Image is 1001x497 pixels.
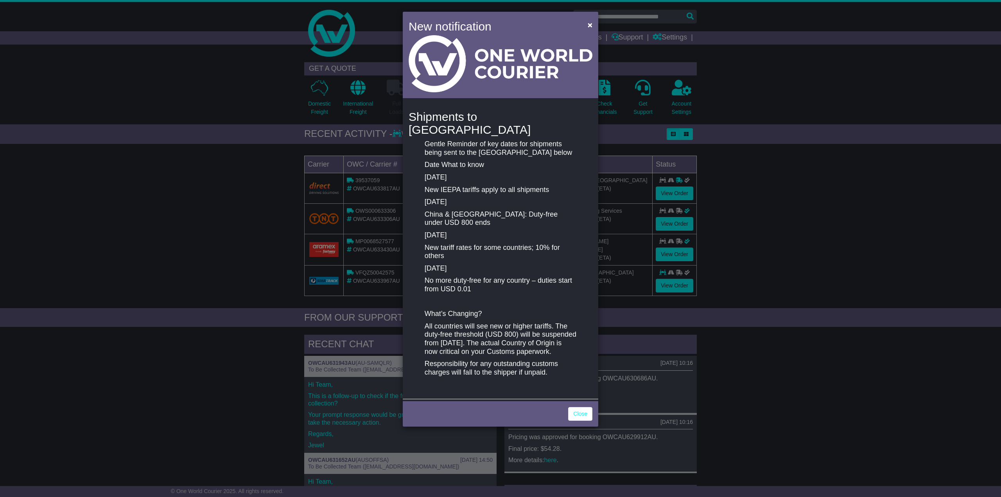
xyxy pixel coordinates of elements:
img: Light [409,35,592,92]
p: New IEEPA tariffs apply to all shipments [425,186,576,194]
p: [DATE] [425,173,576,182]
h4: Shipments to [GEOGRAPHIC_DATA] [409,110,592,136]
p: What’s Changing? [425,310,576,318]
p: Responsibility for any outstanding customs charges will fall to the shipper if unpaid. [425,360,576,377]
p: [DATE] [425,264,576,273]
p: Date What to know [425,161,576,169]
p: All countries will see new or higher tariffs. The duty-free threshold (USD 800) will be suspended... [425,322,576,356]
a: Close [568,407,592,421]
p: New tariff rates for some countries; 10% for others [425,244,576,260]
h4: New notification [409,18,576,35]
p: China & [GEOGRAPHIC_DATA]: Duty-free under USD 800 ends [425,210,576,227]
button: Close [584,17,596,33]
p: [DATE] [425,198,576,206]
p: No more duty-free for any country – duties start from USD 0.01 [425,276,576,293]
p: Gentle Reminder of key dates for shipments being sent to the [GEOGRAPHIC_DATA] below [425,140,576,157]
p: [DATE] [425,231,576,240]
span: × [588,20,592,29]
